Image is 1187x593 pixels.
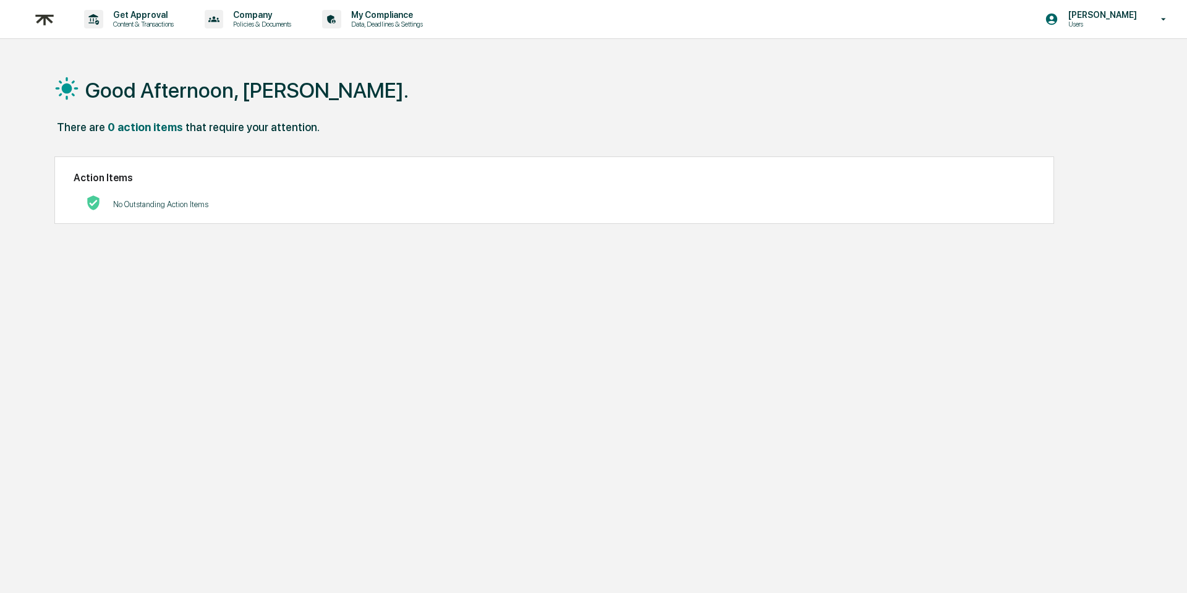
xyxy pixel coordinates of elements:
[108,121,183,134] div: 0 action items
[1058,10,1143,20] p: [PERSON_NAME]
[1058,20,1143,28] p: Users
[57,121,105,134] div: There are
[113,200,208,209] p: No Outstanding Action Items
[223,10,297,20] p: Company
[86,195,101,210] img: No Actions logo
[85,78,409,103] h1: Good Afternoon, [PERSON_NAME].
[185,121,320,134] div: that require your attention.
[223,20,297,28] p: Policies & Documents
[30,4,59,35] img: logo
[341,10,429,20] p: My Compliance
[74,172,1035,184] h2: Action Items
[103,10,180,20] p: Get Approval
[103,20,180,28] p: Content & Transactions
[341,20,429,28] p: Data, Deadlines & Settings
